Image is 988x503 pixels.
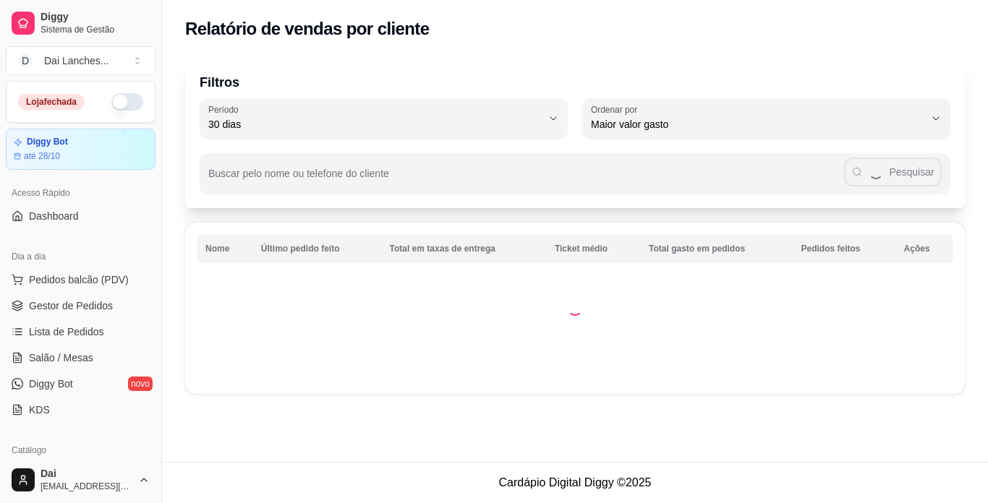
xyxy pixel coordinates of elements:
a: KDS [6,398,156,421]
span: Salão / Mesas [29,351,93,365]
span: Maior valor gasto [591,117,924,132]
span: Gestor de Pedidos [29,298,113,313]
span: 30 dias [208,117,542,132]
button: Alterar Status [111,93,143,111]
label: Período [208,103,243,116]
p: Filtros [200,72,950,93]
div: Acesso Rápido [6,181,156,205]
article: até 28/10 [24,150,60,162]
label: Ordenar por [591,103,642,116]
a: Gestor de Pedidos [6,294,156,317]
button: Ordenar porMaior valor gasto [582,98,950,139]
button: Período30 dias [200,98,568,139]
div: Loading [568,301,582,316]
span: Diggy Bot [29,377,73,391]
span: [EMAIL_ADDRESS][DOMAIN_NAME] [41,481,132,492]
a: Diggy Botnovo [6,372,156,395]
h2: Relatório de vendas por cliente [185,17,430,40]
a: Salão / Mesas [6,346,156,369]
a: Lista de Pedidos [6,320,156,343]
button: Pedidos balcão (PDV) [6,268,156,291]
span: Pedidos balcão (PDV) [29,272,129,287]
span: Lista de Pedidos [29,324,104,339]
span: Dai [41,468,132,481]
span: KDS [29,403,50,417]
footer: Cardápio Digital Diggy © 2025 [162,462,988,503]
span: D [18,53,33,68]
article: Diggy Bot [27,137,68,147]
span: Sistema de Gestão [41,24,150,35]
button: Dai[EMAIL_ADDRESS][DOMAIN_NAME] [6,463,156,497]
div: Dai Lanches ... [44,53,109,68]
a: Dashboard [6,205,156,228]
div: Loja fechada [18,94,85,110]
button: Select a team [6,46,156,75]
a: DiggySistema de Gestão [6,6,156,40]
span: Diggy [41,11,150,24]
span: Dashboard [29,209,79,223]
a: Diggy Botaté 28/10 [6,129,156,170]
div: Catálogo [6,439,156,462]
div: Dia a dia [6,245,156,268]
input: Buscar pelo nome ou telefone do cliente [208,172,844,186]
